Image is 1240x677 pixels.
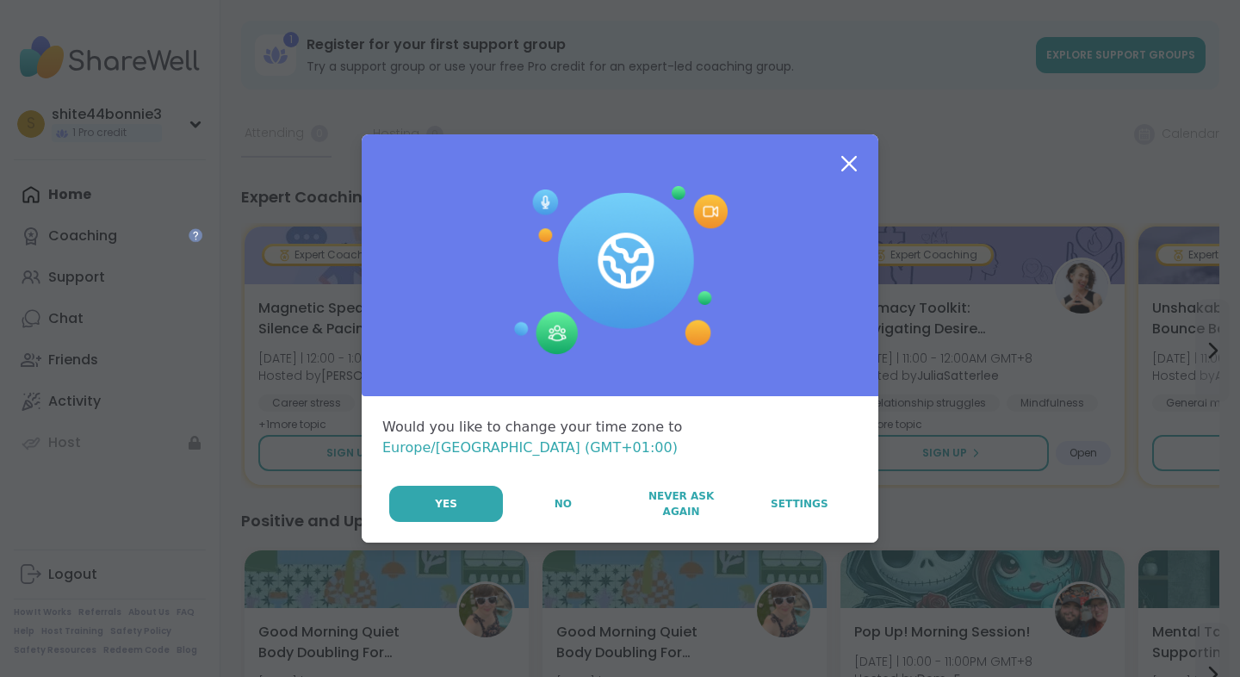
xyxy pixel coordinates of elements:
[435,496,457,512] span: Yes
[512,186,728,355] img: Session Experience
[189,228,202,242] iframe: Spotlight
[389,486,503,522] button: Yes
[631,488,730,519] span: Never Ask Again
[741,486,858,522] a: Settings
[382,417,858,458] div: Would you like to change your time zone to
[623,486,739,522] button: Never Ask Again
[505,486,621,522] button: No
[771,496,828,512] span: Settings
[382,439,678,456] span: Europe/[GEOGRAPHIC_DATA] (GMT+01:00)
[555,496,572,512] span: No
